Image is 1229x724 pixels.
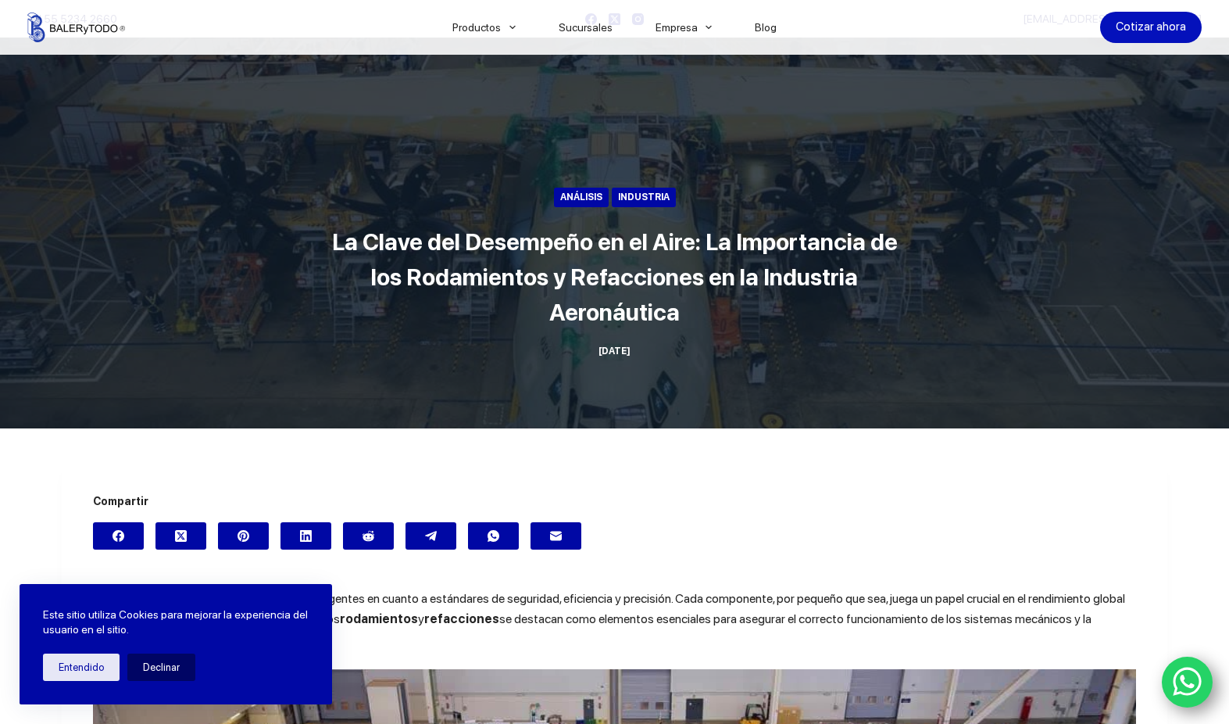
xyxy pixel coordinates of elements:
[340,611,418,626] b: rodamientos
[418,611,424,626] span: y
[343,522,394,550] a: Reddit
[531,522,581,550] a: Correo electrónico
[322,224,908,330] h1: La Clave del Desempeño en el Aire: La Importancia de los Rodamientos y Refacciones en la Industri...
[280,522,331,550] a: LinkedIn
[155,522,206,550] a: X (Twitter)
[554,188,609,207] a: Análisis
[598,346,631,357] time: [DATE]
[1162,657,1213,708] a: WhatsApp
[424,611,499,626] b: refacciones
[27,13,125,42] img: Balerytodo
[468,522,519,550] a: WhatsApp
[1100,12,1202,43] a: Cotizar ahora
[93,611,1091,647] span: se destacan como elementos esenciales para asegurar el correcto funcionamiento de los sistemas me...
[127,654,195,681] button: Declinar
[612,188,676,207] a: Industria
[43,608,309,638] p: Este sitio utiliza Cookies para mejorar la experiencia del usuario en el sitio.
[93,591,1125,626] span: La industria aeronáutica es una de las más exigentes en cuanto a estándares de seguridad, eficien...
[218,522,269,550] a: Pinterest
[93,493,1137,511] span: Compartir
[405,522,456,550] a: Telegram
[43,654,120,681] button: Entendido
[93,522,144,550] a: Facebook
